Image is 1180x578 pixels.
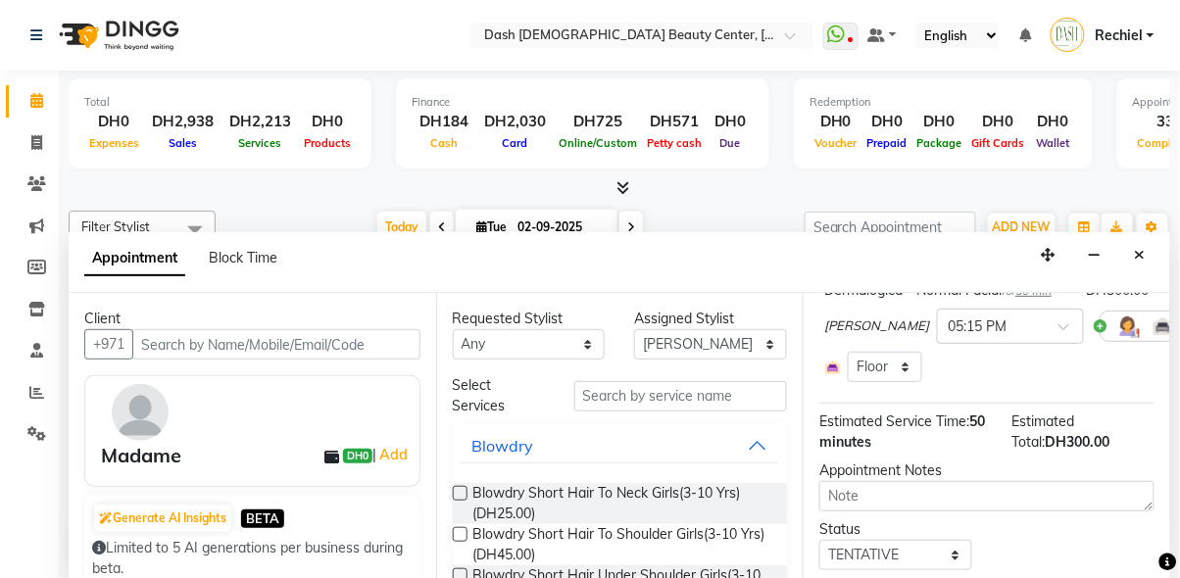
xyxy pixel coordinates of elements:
[1011,412,1074,451] span: Estimated Total:
[50,8,184,63] img: logo
[438,375,560,416] div: Select Services
[824,316,929,336] span: [PERSON_NAME]
[132,329,420,360] input: Search by Name/Mobile/Email/Code
[101,441,181,470] div: Madame
[642,136,707,150] span: Petty cash
[988,214,1056,241] button: ADD NEW
[81,218,150,234] span: Filter Stylist
[967,136,1030,150] span: Gift Cards
[819,460,1155,481] div: Appointment Notes
[1032,136,1075,150] span: Wallet
[473,483,772,524] span: Blowdry Short Hair To Neck Girls(3-10 Yrs) (DH25.00)
[472,434,534,458] div: Blowdry
[715,136,746,150] span: Due
[819,412,969,430] span: Estimated Service Time:
[967,111,1030,133] div: DH0
[512,213,610,242] input: 2025-09-02
[221,111,299,133] div: DH2,213
[372,443,411,466] span: |
[471,219,512,234] span: Tue
[94,505,231,532] button: Generate AI Insights
[707,111,754,133] div: DH0
[1030,111,1077,133] div: DH0
[634,309,787,329] div: Assigned Stylist
[473,524,772,565] span: Blowdry Short Hair To Shoulder Girls(3-10 Yrs) (DH45.00)
[209,249,277,266] span: Block Time
[824,359,842,376] img: Interior.png
[425,136,463,150] span: Cash
[1051,18,1085,52] img: Rechiel
[810,111,862,133] div: DH0
[993,219,1051,234] span: ADD NEW
[805,212,976,242] input: Search Appointment
[819,519,972,540] div: Status
[84,329,133,360] button: +971
[84,111,144,133] div: DH0
[912,111,967,133] div: DH0
[376,443,411,466] a: Add
[343,449,372,464] span: DH0
[810,136,862,150] span: Voucher
[498,136,533,150] span: Card
[1095,25,1143,46] span: Rechiel
[453,309,606,329] div: Requested Stylist
[112,384,169,441] img: avatar
[862,136,912,150] span: Prepaid
[912,136,967,150] span: Package
[554,111,642,133] div: DH725
[412,111,476,133] div: DH184
[1126,240,1155,270] button: Close
[84,136,144,150] span: Expenses
[241,509,284,528] span: BETA
[84,241,185,276] span: Appointment
[299,136,356,150] span: Products
[1152,314,1175,338] img: Interior.png
[299,111,356,133] div: DH0
[1116,314,1140,338] img: Hairdresser.png
[810,94,1077,111] div: Redemption
[144,111,221,133] div: DH2,938
[1045,433,1109,451] span: DH300.00
[84,94,356,111] div: Total
[234,136,287,150] span: Services
[574,381,788,411] input: Search by service name
[461,428,780,463] button: Blowdry
[412,94,754,111] div: Finance
[862,111,912,133] div: DH0
[642,111,707,133] div: DH571
[164,136,202,150] span: Sales
[554,136,642,150] span: Online/Custom
[84,309,420,329] div: Client
[377,212,426,242] span: Today
[476,111,554,133] div: DH2,030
